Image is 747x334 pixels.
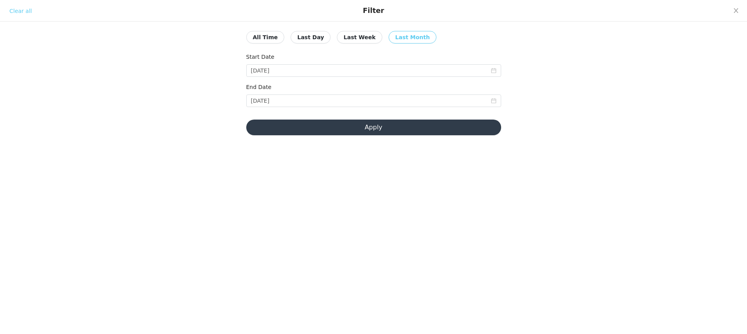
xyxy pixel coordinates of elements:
[246,31,285,44] button: All Time
[246,54,274,60] label: Start Date
[363,6,384,15] div: Filter
[491,68,496,73] i: icon: calendar
[733,7,739,14] i: icon: close
[389,31,436,44] button: Last Month
[491,98,496,103] i: icon: calendar
[246,120,501,135] button: Apply
[9,7,32,15] div: Clear all
[291,31,331,44] button: Last Day
[246,84,272,90] label: End Date
[337,31,382,44] button: Last Week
